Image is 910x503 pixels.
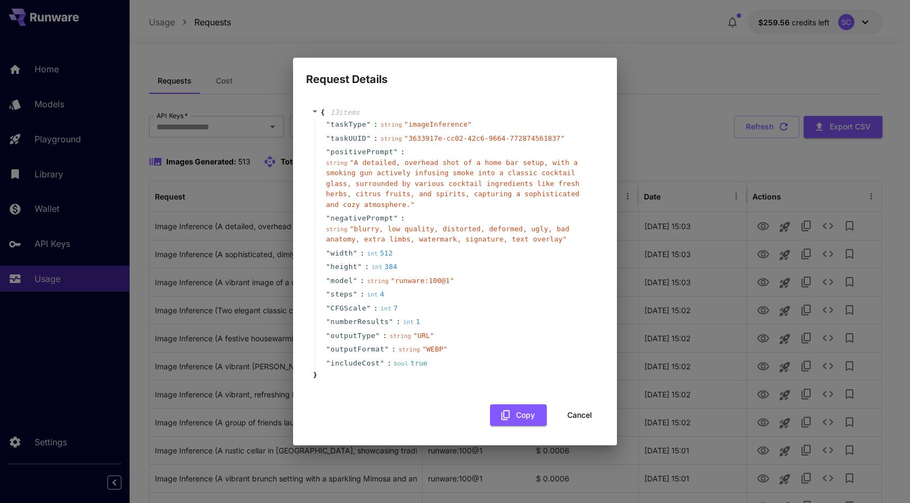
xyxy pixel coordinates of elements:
[391,277,454,285] span: " runware:100@1 "
[353,290,357,298] span: "
[326,318,330,326] span: "
[394,360,409,367] span: bool
[365,261,369,272] span: :
[367,250,378,257] span: int
[326,263,330,271] span: "
[330,275,353,286] span: model
[367,291,378,298] span: int
[367,278,389,285] span: string
[393,148,398,156] span: "
[381,303,398,314] div: 7
[330,119,366,130] span: taskType
[387,358,391,369] span: :
[360,289,364,300] span: :
[390,333,411,340] span: string
[330,213,393,224] span: negativePrompt
[330,261,357,272] span: height
[371,264,382,271] span: int
[373,119,378,130] span: :
[330,303,366,314] span: CFGScale
[394,358,427,369] div: true
[400,147,405,157] span: :
[330,358,380,369] span: includeCost
[330,316,389,327] span: numberResults
[326,225,569,244] span: " blurry, low quality, distorted, deformed, ugly, bad anatomy, extra limbs, watermark, signature,...
[360,248,364,259] span: :
[326,345,330,353] span: "
[403,319,414,326] span: int
[321,107,325,118] span: {
[360,275,364,286] span: :
[330,147,393,157] span: positivePrompt
[400,213,405,224] span: :
[326,160,348,167] span: string
[403,316,420,327] div: 1
[326,332,330,340] span: "
[326,134,330,142] span: "
[404,134,565,142] span: " 3633917e-cc02-42c6-9664-772874561837 "
[373,133,378,144] span: :
[326,159,580,209] span: " A detailed, overhead shot of a home bar setup, with a smoking gun actively infusing smoke into ...
[490,404,547,426] button: Copy
[353,277,357,285] span: "
[396,316,400,327] span: :
[326,290,330,298] span: "
[555,404,604,426] button: Cancel
[330,330,375,341] span: outputType
[413,332,434,340] span: " URL "
[389,318,393,326] span: "
[330,344,384,355] span: outputFormat
[422,345,447,353] span: " WEBP "
[330,108,360,116] span: 13 item s
[373,303,378,314] span: :
[326,304,330,312] span: "
[376,332,380,340] span: "
[366,120,371,128] span: "
[384,345,389,353] span: "
[330,248,353,259] span: width
[326,148,330,156] span: "
[367,289,384,300] div: 4
[392,344,396,355] span: :
[404,120,472,128] span: " imageInference "
[326,120,330,128] span: "
[330,289,353,300] span: steps
[383,330,387,341] span: :
[326,277,330,285] span: "
[393,214,398,222] span: "
[326,249,330,257] span: "
[366,304,371,312] span: "
[326,214,330,222] span: "
[381,135,402,142] span: string
[381,305,391,312] span: int
[330,133,366,144] span: taskUUID
[311,370,317,381] span: }
[367,248,392,259] div: 512
[357,263,362,271] span: "
[353,249,357,257] span: "
[398,346,420,353] span: string
[366,134,371,142] span: "
[326,226,348,233] span: string
[293,58,617,88] h2: Request Details
[381,121,402,128] span: string
[326,359,330,367] span: "
[371,261,397,272] div: 384
[380,359,384,367] span: "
